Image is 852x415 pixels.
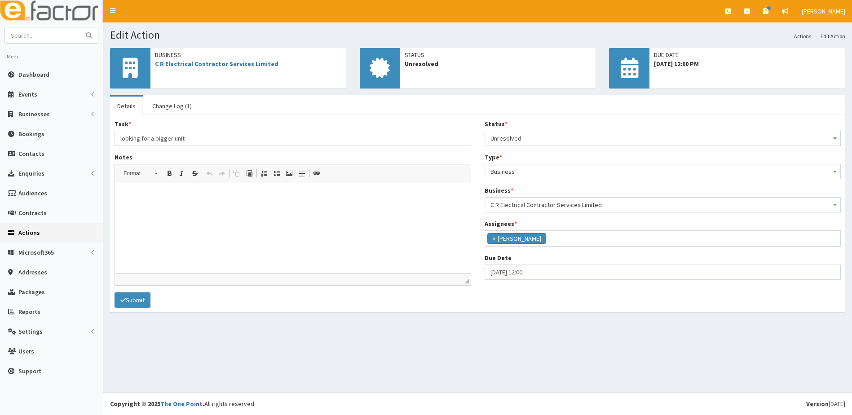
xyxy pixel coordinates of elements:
[119,167,162,180] a: Format
[188,168,201,179] a: Strike Through
[490,132,835,145] span: Unresolved
[176,168,188,179] a: Italic (Ctrl+I)
[802,7,845,15] span: [PERSON_NAME]
[485,219,517,228] label: Assignees
[485,197,841,212] span: C R Electrical Contractor Services Limited
[145,97,199,115] a: Change Log (1)
[110,400,204,408] strong: Copyright © 2025 .
[490,199,835,211] span: C R Electrical Contractor Services Limited
[485,186,513,195] label: Business
[485,253,512,262] label: Due Date
[18,169,44,177] span: Enquiries
[18,71,49,79] span: Dashboard
[806,400,829,408] b: Version
[110,97,143,115] a: Details
[18,268,47,276] span: Addresses
[203,168,216,179] a: Undo (Ctrl+Z)
[490,165,835,178] span: Business
[155,60,278,68] a: C R Electrical Contractor Services Limited
[258,168,270,179] a: Insert/Remove Numbered List
[296,168,308,179] a: Insert Horizontal Line
[485,153,502,162] label: Type
[283,168,296,179] a: Image
[405,59,592,68] span: Unresolved
[405,50,592,59] span: Status
[230,168,243,179] a: Copy (Ctrl+C)
[115,119,131,128] label: Task
[487,233,546,244] li: Emma Cox
[485,119,508,128] label: Status
[18,288,45,296] span: Packages
[160,400,203,408] a: The One Point
[18,367,41,375] span: Support
[794,32,811,40] a: Actions
[5,27,80,43] input: Search...
[18,347,34,355] span: Users
[485,164,841,179] span: Business
[18,150,44,158] span: Contacts
[18,229,40,237] span: Actions
[110,29,845,41] h1: Edit Action
[310,168,323,179] a: Link (Ctrl+L)
[18,248,54,256] span: Microsoft365
[812,32,845,40] li: Edit Action
[163,168,176,179] a: Bold (Ctrl+B)
[18,189,47,197] span: Audiences
[155,50,342,59] span: Business
[806,399,845,408] div: [DATE]
[115,183,471,273] iframe: Rich Text Editor, notes
[18,308,40,316] span: Reports
[464,279,469,283] span: Drag to resize
[216,168,228,179] a: Redo (Ctrl+Y)
[654,59,841,68] span: [DATE] 12:00 PM
[103,392,852,415] footer: All rights reserved.
[654,50,841,59] span: Due Date
[18,110,50,118] span: Businesses
[18,209,47,217] span: Contracts
[119,168,150,179] span: Format
[115,292,150,308] button: Submit
[485,131,841,146] span: Unresolved
[243,168,256,179] a: Paste (Ctrl+V)
[18,90,37,98] span: Events
[492,234,495,243] span: ×
[18,130,44,138] span: Bookings
[270,168,283,179] a: Insert/Remove Bulleted List
[18,327,43,336] span: Settings
[115,153,132,162] label: Notes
